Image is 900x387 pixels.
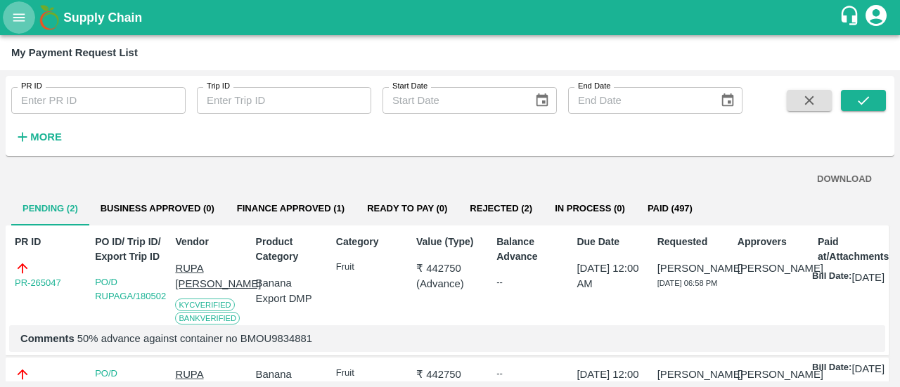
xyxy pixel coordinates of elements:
[175,261,243,292] p: RUPA [PERSON_NAME]
[416,235,484,249] p: Value (Type)
[657,235,725,249] p: Requested
[89,192,226,225] button: Business Approved (0)
[175,299,234,311] span: KYC Verified
[30,131,62,143] strong: More
[458,192,544,225] button: Rejected (2)
[63,11,142,25] b: Supply Chain
[416,367,484,382] p: ₹ 442750
[336,261,404,274] p: Fruit
[35,4,63,32] img: logo
[15,276,61,290] a: PR-265047
[657,367,725,382] p: [PERSON_NAME]
[839,5,863,30] div: customer-support
[496,235,564,264] p: Balance Advance
[738,261,805,276] p: [PERSON_NAME]
[392,81,427,92] label: Start Date
[714,87,741,114] button: Choose date
[336,235,404,249] p: Category
[568,87,709,114] input: End Date
[577,235,644,249] p: Due Date
[95,277,166,301] a: PO/D RUPAGA/180502
[578,81,610,92] label: End Date
[416,261,484,276] p: ₹ 442750
[636,192,704,225] button: Paid (497)
[20,333,75,344] b: Comments
[356,192,458,225] button: Ready To Pay (0)
[851,270,885,285] p: [DATE]
[11,44,138,62] div: My Payment Request List
[207,81,230,92] label: Trip ID
[657,261,725,276] p: [PERSON_NAME]
[11,87,186,114] input: Enter PR ID
[95,235,162,264] p: PO ID/ Trip ID/ Export Trip ID
[812,361,851,376] p: Bill Date:
[15,235,82,249] p: PR ID
[21,81,42,92] label: PR ID
[529,87,555,114] button: Choose date
[496,367,564,381] div: --
[657,279,718,287] span: [DATE] 06:58 PM
[3,1,35,34] button: open drawer
[812,270,851,285] p: Bill Date:
[175,235,243,249] p: Vendor
[256,275,323,307] p: Banana Export DMP
[20,331,874,346] p: 50% advance against container no BMOU9834881
[11,125,65,149] button: More
[226,192,356,225] button: Finance Approved (1)
[738,367,805,382] p: [PERSON_NAME]
[197,87,371,114] input: Enter Trip ID
[738,235,805,249] p: Approvers
[336,367,404,380] p: Fruit
[818,235,885,264] p: Paid at/Attachments
[175,312,240,324] span: Bank Verified
[544,192,636,225] button: In Process (0)
[11,192,89,225] button: Pending (2)
[863,3,889,32] div: account of current user
[851,361,885,376] p: [DATE]
[577,261,644,292] p: [DATE] 12:00 AM
[496,275,564,289] div: --
[416,276,484,291] p: ( Advance )
[811,167,877,192] button: DOWNLOAD
[256,235,323,264] p: Product Category
[382,87,523,114] input: Start Date
[63,8,839,27] a: Supply Chain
